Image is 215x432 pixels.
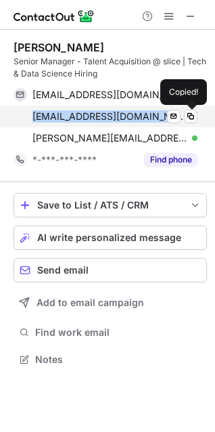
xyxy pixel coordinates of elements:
img: ContactOut v5.3.10 [14,8,95,24]
button: save-profile-one-click [14,193,207,217]
button: Notes [14,350,207,369]
span: Add to email campaign [37,297,144,308]
button: AI write personalized message [14,225,207,250]
span: Send email [37,265,89,276]
button: Find work email [14,323,207,342]
span: AI write personalized message [37,232,181,243]
span: [EMAIL_ADDRESS][DOMAIN_NAME] [32,89,187,101]
div: Senior Manager - Talent Acquisition @ slice | Tech & Data Science Hiring [14,56,207,80]
button: Add to email campaign [14,290,207,315]
div: Save to List / ATS / CRM [37,200,183,211]
span: [EMAIL_ADDRESS][DOMAIN_NAME] [32,110,187,123]
span: Notes [35,353,201,366]
span: [PERSON_NAME][EMAIL_ADDRESS][PERSON_NAME][DOMAIN_NAME] [32,132,187,144]
span: Find work email [35,326,201,339]
button: Send email [14,258,207,282]
div: [PERSON_NAME] [14,41,104,54]
button: Reveal Button [144,153,197,167]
